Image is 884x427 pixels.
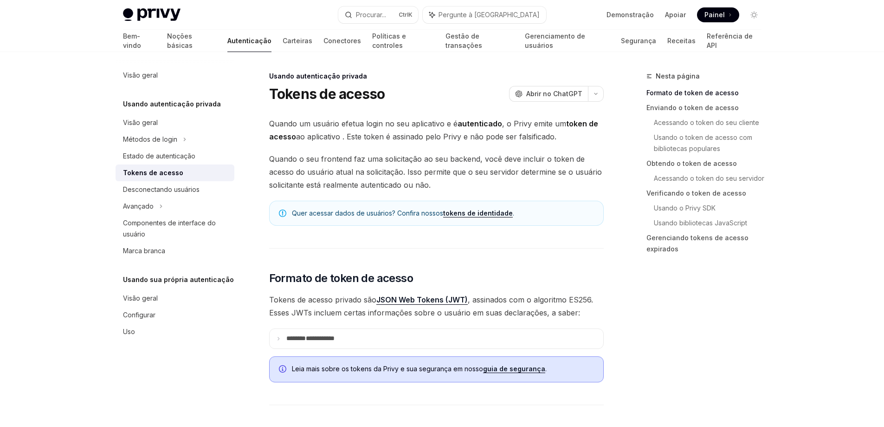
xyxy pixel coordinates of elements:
[116,164,234,181] a: Tokens de acesso
[513,209,514,217] font: .
[123,135,177,143] font: Métodos de login
[338,7,418,23] button: Procurar...CtrlK
[646,230,769,256] a: Gerenciando tokens de acesso expirados
[747,7,761,22] button: Alternar modo escuro
[545,365,547,373] font: .
[123,152,195,160] font: Estado de autenticação
[607,10,654,20] a: Demonstração
[443,209,513,217] a: tokens de identidade
[116,307,234,323] a: Configurar
[654,118,759,126] font: Acessando o token do seu cliente
[123,247,165,255] font: Marca branca
[269,85,385,102] font: Tokens de acesso
[646,100,769,115] a: Enviando o token de acesso
[526,90,582,98] font: Abrir no ChatGPT
[704,11,725,19] font: Painel
[292,365,483,373] font: Leia mais sobre os tokens da Privy e sua segurança em nosso
[445,32,482,49] font: Gestão de transações
[654,115,769,130] a: Acessando o token do seu cliente
[621,37,656,45] font: Segurança
[167,30,216,52] a: Noções básicas
[502,119,566,128] font: , o Privy emite um
[123,185,200,193] font: Desconectando usuários
[123,276,234,283] font: Usando sua própria autenticação
[707,32,753,49] font: Referência de API
[123,30,156,52] a: Bem-vindo
[445,30,514,52] a: Gestão de transações
[269,72,367,80] font: Usando autenticação privada
[697,7,739,22] a: Painel
[646,85,769,100] a: Formato de token de acesso
[227,30,271,52] a: Autenticação
[116,215,234,243] a: Componentes de interface do usuário
[123,169,183,177] font: Tokens de acesso
[509,86,588,102] button: Abrir no ChatGPT
[654,216,769,230] a: Usando bibliotecas JavaScript
[376,295,468,305] a: JSON Web Tokens (JWT)
[646,104,739,112] font: Enviando o token de acesso
[646,89,739,97] font: Formato de token de acesso
[123,8,181,21] img: logotipo leve
[654,201,769,216] a: Usando o Privy SDK
[292,209,443,217] font: Quer acessar dados de usuários? Confira nossos
[399,11,408,18] font: Ctrl
[646,234,748,253] font: Gerenciando tokens de acesso expirados
[323,37,361,45] font: Conectores
[667,30,696,52] a: Receitas
[123,328,135,335] font: Uso
[116,148,234,164] a: Estado de autenticação
[123,71,158,79] font: Visão geral
[654,133,754,152] font: Usando o token de acesso com bibliotecas populares
[439,11,540,19] font: Pergunte à [GEOGRAPHIC_DATA]
[458,119,502,128] font: autenticado
[646,159,737,167] font: Obtendo o token de acesso
[654,174,764,182] font: Acessando o token do seu servidor
[116,67,234,84] a: Visão geral
[269,295,376,304] font: Tokens de acesso privado são
[116,290,234,307] a: Visão geral
[525,30,610,52] a: Gerenciamento de usuários
[167,32,193,49] font: Noções básicas
[372,30,434,52] a: Políticas e controles
[423,7,546,23] button: Pergunte à [GEOGRAPHIC_DATA]
[483,365,545,373] a: guia de segurança
[227,37,271,45] font: Autenticação
[656,72,700,80] font: Nesta página
[283,37,312,45] font: Carteiras
[665,10,686,20] a: Apoiar
[665,11,686,19] font: Apoiar
[123,100,221,108] font: Usando autenticação privada
[269,271,413,285] font: Formato de token de acesso
[123,219,216,238] font: Componentes de interface do usuário
[123,32,141,49] font: Bem-vindo
[356,11,386,19] font: Procurar...
[123,118,158,126] font: Visão geral
[296,132,556,141] font: ao aplicativo . Este token é assinado pelo Privy e não pode ser falsificado.
[525,32,585,49] font: Gerenciamento de usuários
[707,30,761,52] a: Referência de API
[116,181,234,198] a: Desconectando usuários
[323,30,361,52] a: Conectores
[116,243,234,259] a: Marca branca
[123,294,158,302] font: Visão geral
[123,311,155,319] font: Configurar
[279,210,286,217] svg: Observação
[269,119,458,128] font: Quando um usuário efetua login no seu aplicativo e é
[654,219,747,227] font: Usando bibliotecas JavaScript
[607,11,654,19] font: Demonstração
[269,154,602,190] font: Quando o seu frontend faz uma solicitação ao seu backend, você deve incluir o token de acesso do ...
[646,186,769,201] a: Verificando o token de acesso
[654,130,769,156] a: Usando o token de acesso com bibliotecas populares
[483,365,545,373] font: guia de segurança
[621,30,656,52] a: Segurança
[372,32,406,49] font: Políticas e controles
[408,11,413,18] font: K
[116,114,234,131] a: Visão geral
[654,171,769,186] a: Acessando o token do seu servidor
[283,30,312,52] a: Carteiras
[667,37,696,45] font: Receitas
[654,204,716,212] font: Usando o Privy SDK
[123,202,154,210] font: Avançado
